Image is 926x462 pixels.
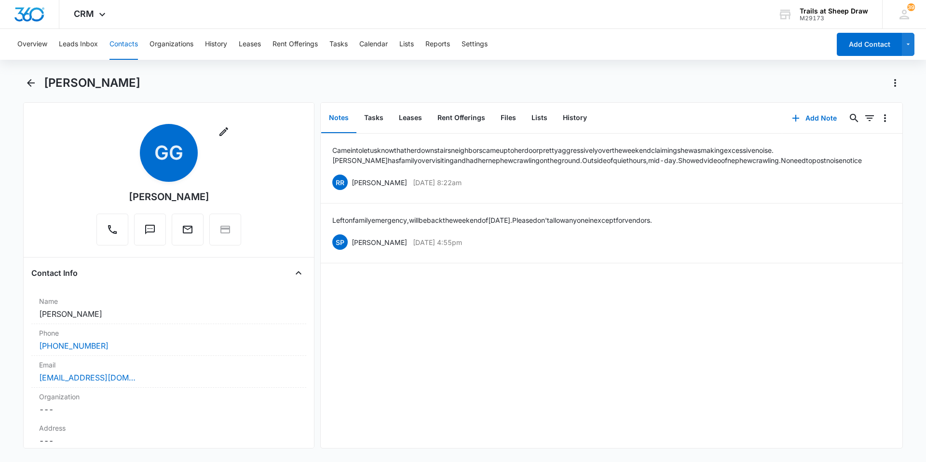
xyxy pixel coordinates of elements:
div: Name[PERSON_NAME] [31,292,306,324]
dd: --- [39,435,299,447]
a: Call [96,229,128,237]
label: Address [39,423,299,433]
a: Email [172,229,204,237]
label: Email [39,360,299,370]
button: Add Contact [837,33,902,56]
button: Rent Offerings [430,103,493,133]
button: Text [134,214,166,245]
p: [PERSON_NAME] [352,177,407,188]
dd: --- [39,404,299,415]
button: Tasks [329,29,348,60]
button: History [205,29,227,60]
button: Call [96,214,128,245]
button: Email [172,214,204,245]
button: Notes [321,103,356,133]
a: Text [134,229,166,237]
p: Left on family emergency, will be back the weekend of [DATE]. Please don't allow anyone in except... [332,215,652,225]
a: [EMAIL_ADDRESS][DOMAIN_NAME] [39,372,136,383]
p: [DATE] 4:55pm [413,237,462,247]
span: RR [332,175,348,190]
button: Settings [462,29,488,60]
dd: [PERSON_NAME] [39,308,299,320]
div: account id [800,15,868,22]
button: Reports [425,29,450,60]
button: Tasks [356,103,391,133]
span: SP [332,234,348,250]
button: Add Note [782,107,846,130]
span: 39 [907,3,915,11]
button: Lists [524,103,555,133]
button: Organizations [150,29,193,60]
button: Filters [862,110,877,126]
button: Overview [17,29,47,60]
button: Actions [887,75,903,91]
label: Name [39,296,299,306]
button: Overflow Menu [877,110,893,126]
p: [DATE] 8:22am [413,177,462,188]
label: Organization [39,392,299,402]
button: Close [291,265,306,281]
div: notifications count [907,3,915,11]
div: Email[EMAIL_ADDRESS][DOMAIN_NAME] [31,356,306,388]
p: [PERSON_NAME] [352,237,407,247]
button: Files [493,103,524,133]
button: Contacts [109,29,138,60]
button: Back [23,75,38,91]
button: Leases [239,29,261,60]
div: Phone[PHONE_NUMBER] [31,324,306,356]
button: Search... [846,110,862,126]
div: Address--- [31,419,306,451]
div: account name [800,7,868,15]
button: History [555,103,595,133]
button: Lists [399,29,414,60]
button: Rent Offerings [272,29,318,60]
button: Calendar [359,29,388,60]
button: Leases [391,103,430,133]
label: Phone [39,328,299,338]
button: Leads Inbox [59,29,98,60]
h1: [PERSON_NAME] [44,76,140,90]
a: [PHONE_NUMBER] [39,340,109,352]
p: Came in to let us know that her downstairs neighbors came up to her door pretty aggressively over... [332,145,891,165]
div: Organization--- [31,388,306,419]
h4: Contact Info [31,267,78,279]
span: CRM [74,9,94,19]
span: GG [140,124,198,182]
div: [PERSON_NAME] [129,190,209,204]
